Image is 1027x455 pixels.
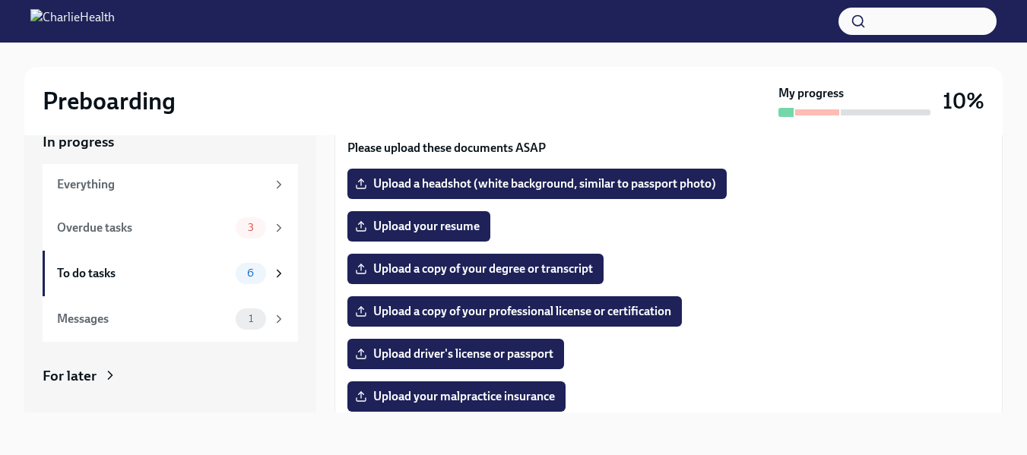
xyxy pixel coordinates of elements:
a: Messages1 [43,296,298,342]
h2: Preboarding [43,86,176,116]
div: To do tasks [57,265,230,282]
a: Everything [43,164,298,205]
span: Upload a copy of your degree or transcript [358,261,593,276]
label: Upload driver's license or passport [347,339,564,369]
div: Everything [57,176,266,193]
div: Overdue tasks [57,220,230,236]
label: Upload a copy of your degree or transcript [347,254,604,284]
h3: 10% [943,87,984,115]
span: 6 [238,267,263,279]
a: Overdue tasks3 [43,205,298,251]
span: 3 [239,222,263,233]
a: For later [43,366,298,386]
strong: My progress [778,85,844,102]
label: Upload your malpractice insurance [347,381,566,412]
div: For later [43,366,97,386]
label: Upload a copy of your professional license or certification [347,296,682,327]
span: Upload your malpractice insurance [358,389,555,404]
label: Upload your resume [347,211,490,242]
span: Upload a copy of your professional license or certification [358,304,671,319]
span: Upload your resume [358,219,480,234]
strong: Please upload these documents ASAP [347,141,546,155]
a: To do tasks6 [43,251,298,296]
img: CharlieHealth [30,9,115,33]
span: 1 [239,313,262,324]
span: Upload a headshot (white background, similar to passport photo) [358,176,716,191]
a: In progress [43,132,298,152]
div: Messages [57,311,230,327]
label: Upload a headshot (white background, similar to passport photo) [347,169,727,199]
a: Archived [43,409,298,429]
span: Upload driver's license or passport [358,346,553,362]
